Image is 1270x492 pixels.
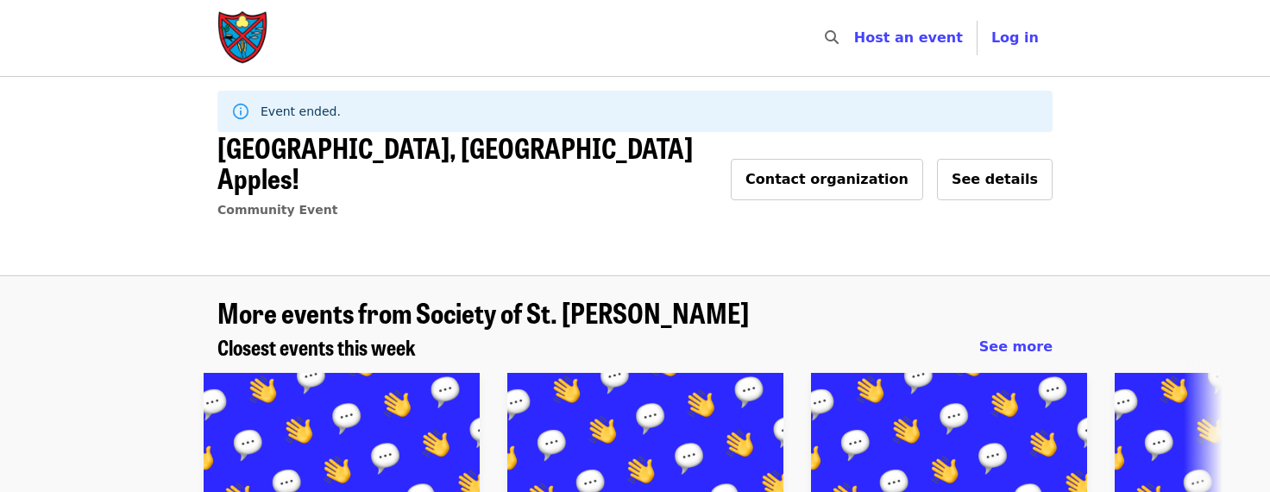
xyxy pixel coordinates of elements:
[991,29,1039,46] span: Log in
[825,29,839,46] i: search icon
[952,171,1038,187] span: See details
[217,292,749,332] span: More events from Society of St. [PERSON_NAME]
[217,331,416,362] span: Closest events this week
[217,127,693,198] span: [GEOGRAPHIC_DATA], [GEOGRAPHIC_DATA] Apples!
[217,203,337,217] a: Community Event
[937,159,1053,200] button: See details
[731,159,923,200] button: Contact organization
[204,335,1066,360] div: Closest events this week
[217,335,416,360] a: Closest events this week
[849,17,863,59] input: Search
[979,337,1053,357] a: See more
[978,21,1053,55] button: Log in
[979,338,1053,355] span: See more
[261,104,341,118] span: Event ended.
[745,171,908,187] span: Contact organization
[217,10,269,66] img: Society of St. Andrew - Home
[854,29,963,46] a: Host an event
